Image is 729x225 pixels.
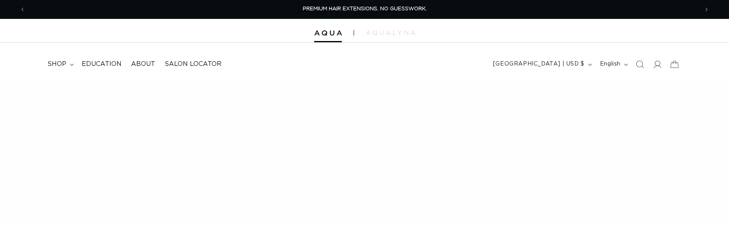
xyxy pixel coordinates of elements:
[47,186,225,196] p: Classic solid tones in warm, neutral, and cool finishes.
[493,60,585,68] span: [GEOGRAPHIC_DATA] | USD $
[47,156,225,183] h2: NATURALS
[488,57,595,72] button: [GEOGRAPHIC_DATA] | USD $
[14,2,31,17] button: Previous announcement
[314,30,342,36] img: Aqua Hair Extensions
[77,55,126,73] a: Education
[47,60,66,68] span: shop
[595,57,631,72] button: English
[631,56,648,73] summary: Search
[131,60,155,68] span: About
[165,60,221,68] span: Salon Locator
[43,55,77,73] summary: shop
[82,60,122,68] span: Education
[600,60,620,68] span: English
[160,55,226,73] a: Salon Locator
[126,55,160,73] a: About
[303,6,427,11] span: PREMIUM HAIR EXTENSIONS. NO GUESSWORK.
[698,2,715,17] button: Next announcement
[366,30,415,35] img: aqualyna.com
